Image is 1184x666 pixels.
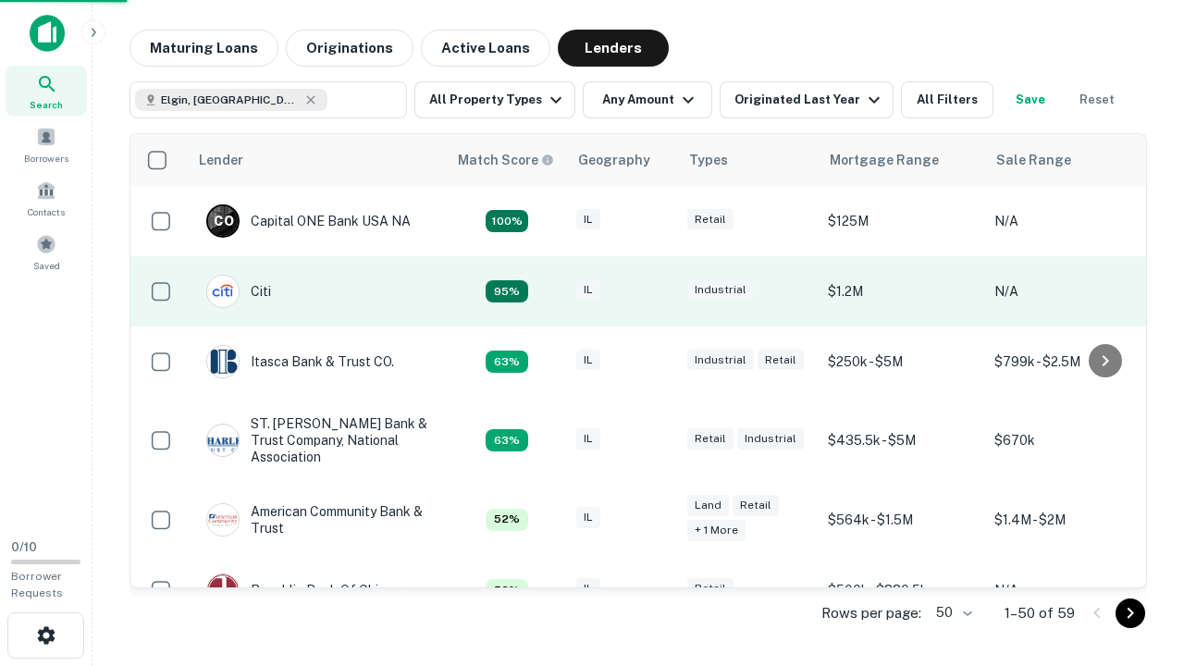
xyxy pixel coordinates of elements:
[687,350,754,371] div: Industrial
[576,209,600,230] div: IL
[458,150,550,170] h6: Match Score
[819,555,985,625] td: $500k - $880.5k
[188,134,447,186] th: Lender
[576,350,600,371] div: IL
[1005,602,1075,624] p: 1–50 of 59
[558,30,669,67] button: Lenders
[206,275,271,308] div: Citi
[11,570,63,599] span: Borrower Requests
[1091,518,1184,607] iframe: Chat Widget
[985,555,1152,625] td: N/A
[737,428,804,450] div: Industrial
[421,30,550,67] button: Active Loans
[28,204,65,219] span: Contacts
[985,327,1152,397] td: $799k - $2.5M
[758,350,804,371] div: Retail
[687,578,734,599] div: Retail
[985,256,1152,327] td: N/A
[985,186,1152,256] td: N/A
[819,485,985,555] td: $564k - $1.5M
[985,485,1152,555] td: $1.4M - $2M
[6,227,87,277] a: Saved
[486,429,528,451] div: Capitalize uses an advanced AI algorithm to match your search with the best lender. The match sco...
[819,327,985,397] td: $250k - $5M
[929,599,975,626] div: 50
[576,428,600,450] div: IL
[985,134,1152,186] th: Sale Range
[576,578,600,599] div: IL
[819,256,985,327] td: $1.2M
[687,520,746,541] div: + 1 more
[6,173,87,223] a: Contacts
[33,258,60,273] span: Saved
[819,134,985,186] th: Mortgage Range
[486,509,528,531] div: Capitalize uses an advanced AI algorithm to match your search with the best lender. The match sco...
[578,149,650,171] div: Geography
[214,212,233,231] p: C O
[1067,81,1127,118] button: Reset
[819,186,985,256] td: $125M
[576,507,600,528] div: IL
[199,149,243,171] div: Lender
[447,134,567,186] th: Capitalize uses an advanced AI algorithm to match your search with the best lender. The match sco...
[207,425,239,456] img: picture
[6,66,87,116] a: Search
[207,276,239,307] img: picture
[733,495,779,516] div: Retail
[996,149,1071,171] div: Sale Range
[6,119,87,169] a: Borrowers
[24,151,68,166] span: Borrowers
[720,81,894,118] button: Originated Last Year
[207,574,239,606] img: picture
[687,428,734,450] div: Retail
[819,397,985,485] td: $435.5k - $5M
[486,579,528,601] div: Capitalize uses an advanced AI algorithm to match your search with the best lender. The match sco...
[734,89,885,111] div: Originated Last Year
[206,503,428,536] div: American Community Bank & Trust
[458,150,554,170] div: Capitalize uses an advanced AI algorithm to match your search with the best lender. The match sco...
[486,351,528,373] div: Capitalize uses an advanced AI algorithm to match your search with the best lender. The match sco...
[1001,81,1060,118] button: Save your search to get updates of matches that match your search criteria.
[567,134,678,186] th: Geography
[206,573,409,607] div: Republic Bank Of Chicago
[206,345,394,378] div: Itasca Bank & Trust CO.
[207,504,239,536] img: picture
[689,149,728,171] div: Types
[129,30,278,67] button: Maturing Loans
[286,30,413,67] button: Originations
[486,280,528,302] div: Capitalize uses an advanced AI algorithm to match your search with the best lender. The match sco...
[901,81,993,118] button: All Filters
[1116,598,1145,628] button: Go to next page
[985,397,1152,485] td: $670k
[30,15,65,52] img: capitalize-icon.png
[207,346,239,377] img: picture
[576,279,600,301] div: IL
[687,279,754,301] div: Industrial
[583,81,712,118] button: Any Amount
[687,495,729,516] div: Land
[11,540,37,554] span: 0 / 10
[206,204,411,238] div: Capital ONE Bank USA NA
[687,209,734,230] div: Retail
[206,415,428,466] div: ST. [PERSON_NAME] Bank & Trust Company, National Association
[678,134,819,186] th: Types
[414,81,575,118] button: All Property Types
[30,97,63,112] span: Search
[161,92,300,108] span: Elgin, [GEOGRAPHIC_DATA], [GEOGRAPHIC_DATA]
[486,210,528,232] div: Capitalize uses an advanced AI algorithm to match your search with the best lender. The match sco...
[830,149,939,171] div: Mortgage Range
[821,602,921,624] p: Rows per page:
